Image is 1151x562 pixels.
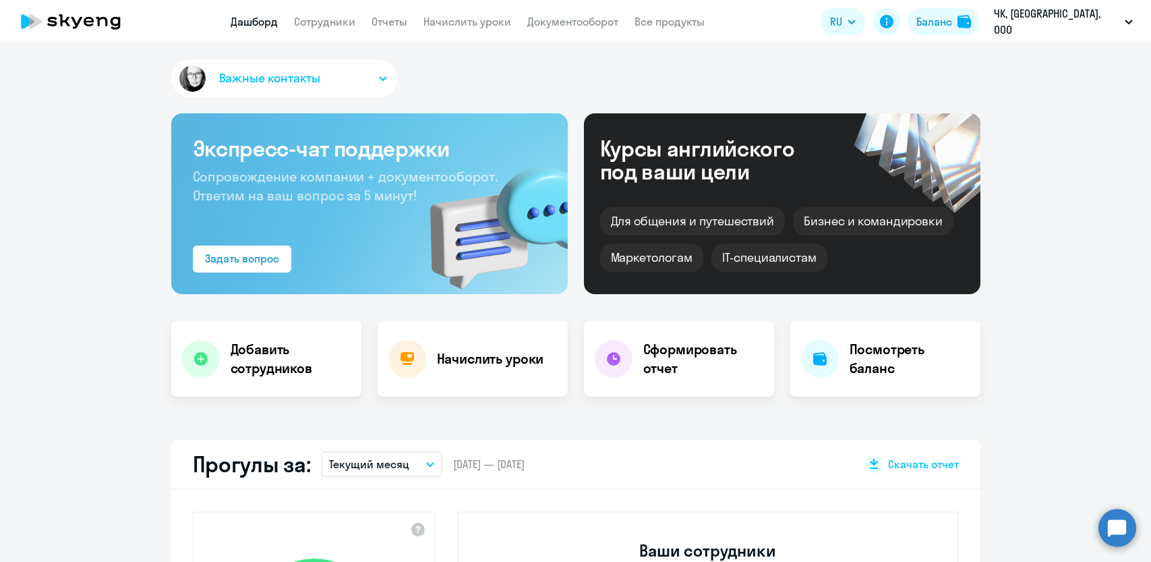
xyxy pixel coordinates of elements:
button: Балансbalance [908,8,979,35]
div: Маркетологам [600,244,703,272]
div: Задать вопрос [205,250,279,266]
div: Для общения и путешествий [600,207,786,235]
div: IT-специалистам [711,244,827,272]
div: Баланс [916,13,952,30]
button: Задать вопрос [193,246,291,273]
a: Отчеты [372,15,407,28]
a: Начислить уроки [423,15,511,28]
a: Все продукты [634,15,705,28]
p: ЧК, [GEOGRAPHIC_DATA], ООО [994,5,1119,38]
button: RU [821,8,865,35]
h2: Прогулы за: [193,451,311,478]
h4: Добавить сотрудников [231,340,351,378]
img: avatar [177,63,208,94]
img: balance [957,15,971,28]
a: Документооборот [527,15,618,28]
span: Скачать отчет [888,457,959,472]
h3: Экспресс-чат поддержки [193,135,546,162]
p: Текущий месяц [329,456,409,472]
button: ЧК, [GEOGRAPHIC_DATA], ООО [987,5,1140,38]
h4: Посмотреть баланс [850,340,970,378]
div: Бизнес и командировки [793,207,953,235]
span: RU [830,13,842,30]
span: Важные контакты [219,69,320,87]
h4: Сформировать отчет [643,340,763,378]
h4: Начислить уроки [437,349,544,368]
span: [DATE] — [DATE] [453,457,525,472]
a: Сотрудники [294,15,355,28]
button: Важные контакты [171,59,398,97]
button: Текущий месяц [321,451,442,477]
div: Курсы английского под ваши цели [600,137,831,183]
a: Дашборд [231,15,278,28]
span: Сопровождение компании + документооборот. Ответим на ваш вопрос за 5 минут! [193,168,498,204]
img: bg-img [411,142,568,294]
